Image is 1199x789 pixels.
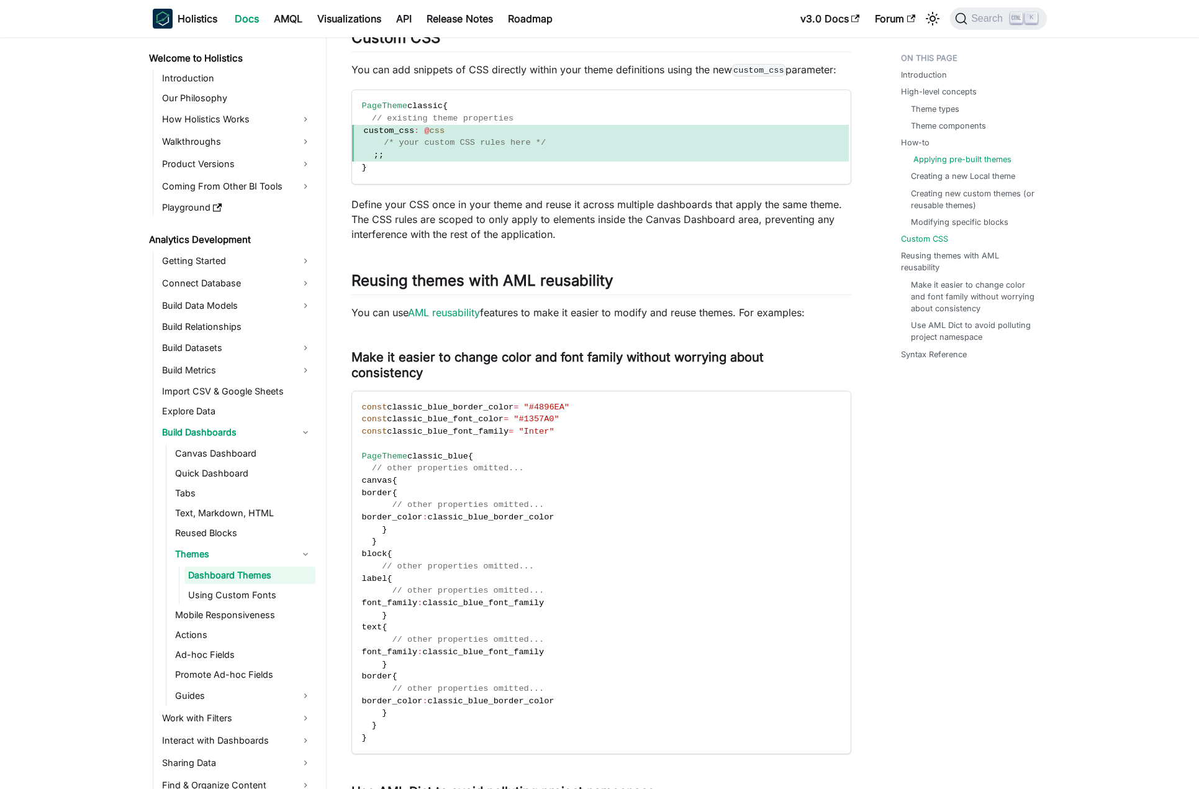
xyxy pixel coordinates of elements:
span: ; [374,150,379,160]
a: Custom CSS [901,233,948,245]
span: = [509,427,514,436]
a: Reused Blocks [171,524,315,542]
a: Using Custom Fonts [184,586,315,604]
span: const [362,414,387,424]
span: { [443,101,448,111]
a: Interact with Dashboards [158,731,315,750]
a: Theme types [911,103,959,115]
a: API [389,9,419,29]
span: // existing theme properties [372,114,514,123]
button: Search (Ctrl+K) [950,7,1046,30]
span: } [382,611,387,620]
a: Product Versions [158,154,315,174]
a: AML reusability [408,306,480,319]
span: const [362,427,387,436]
span: { [387,549,392,559]
span: } [382,660,387,669]
span: classic_blue_font_family [422,647,544,657]
span: text [362,623,382,632]
span: classic_blue_font_family [387,427,509,436]
span: label [362,574,387,583]
span: classic_blue_font_color [387,414,504,424]
a: Getting Started [158,251,315,271]
a: Mobile Responsiveness [171,606,315,624]
span: /* your custom CSS rules here */ [384,138,546,147]
a: Explore Data [158,403,315,420]
a: Playground [158,199,315,216]
a: Sharing Data [158,753,315,773]
span: border [362,488,392,498]
span: // other properties omitted... [382,562,534,571]
span: { [382,623,387,632]
span: font_family [362,647,418,657]
span: : [414,126,419,135]
span: // other properties omitted... [392,684,544,693]
a: Guides [171,686,315,706]
span: // other properties omitted... [372,463,524,473]
a: Theme components [911,120,986,132]
a: Dashboard Themes [184,567,315,584]
a: Promote Ad-hoc Fields [171,666,315,683]
a: Syntax Reference [901,349,967,360]
p: You can use features to make it easier to modify and reuse themes. For examples: [351,305,851,320]
a: Docs [227,9,266,29]
code: custom_css [732,64,786,76]
span: } [362,163,367,172]
a: Release Notes [419,9,500,29]
a: Our Philosophy [158,89,315,107]
a: Walkthroughs [158,132,315,152]
button: Switch between dark and light mode (currently light mode) [923,9,943,29]
a: Reusing themes with AML reusability [901,250,1039,273]
a: Build Metrics [158,360,315,380]
a: v3.0 Docs [793,9,867,29]
a: Build Dashboards [158,422,315,442]
a: Analytics Development [145,231,315,249]
a: High-level concepts [901,86,977,98]
a: Build Relationships [158,318,315,335]
span: block [362,549,387,559]
span: ; [379,150,384,160]
span: "#4896EA" [524,403,569,412]
a: Creating a new Local theme [911,170,1015,182]
span: } [372,537,377,546]
span: const [362,403,387,412]
span: @ [424,126,429,135]
a: Visualizations [310,9,389,29]
a: Creating new custom themes (or reusable themes) [911,188,1034,211]
h3: Make it easier to change color and font family without worrying about consistency [351,350,851,381]
h2: Custom CSS [351,29,851,52]
a: Modifying specific blocks [911,216,1008,228]
span: PageTheme [362,101,407,111]
a: Work with Filters [158,708,315,728]
a: Introduction [158,70,315,87]
span: : [417,647,422,657]
a: Forum [867,9,923,29]
span: "Inter" [518,427,554,436]
span: classic [407,101,443,111]
span: Search [967,13,1010,24]
span: } [382,525,387,534]
a: Coming From Other BI Tools [158,176,315,196]
nav: Docs sidebar [140,37,327,789]
a: How-to [901,137,930,148]
span: } [362,733,367,742]
a: Use AML Dict to avoid polluting project namespace [911,319,1034,343]
span: { [468,452,473,461]
span: custom_css [364,126,415,135]
span: } [372,721,377,730]
a: Tabs [171,485,315,502]
span: canvas [362,476,392,485]
b: Holistics [178,11,217,26]
a: Import CSV & Google Sheets [158,383,315,400]
span: border_color [362,513,423,522]
span: } [382,708,387,718]
span: PageTheme [362,452,407,461]
a: HolisticsHolistics [153,9,217,29]
span: = [514,403,518,412]
span: : [422,513,427,522]
kbd: K [1025,12,1038,24]
a: Build Datasets [158,338,315,358]
span: { [387,574,392,583]
p: Define your CSS once in your theme and reuse it across multiple dashboards that apply the same th... [351,197,851,242]
span: border_color [362,696,423,706]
